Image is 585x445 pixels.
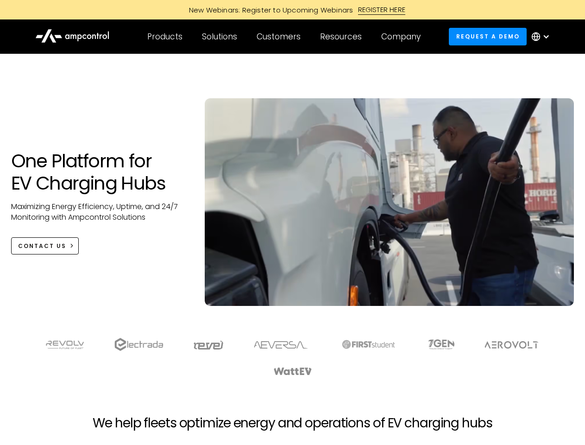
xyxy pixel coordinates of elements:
[18,242,66,250] div: CONTACT US
[202,32,237,42] div: Solutions
[84,5,501,15] a: New Webinars: Register to Upcoming WebinarsREGISTER HERE
[11,150,187,194] h1: One Platform for EV Charging Hubs
[449,28,527,45] a: Request a demo
[180,5,358,15] div: New Webinars: Register to Upcoming Webinars
[484,341,539,349] img: Aerovolt Logo
[273,368,312,375] img: WattEV logo
[11,237,79,254] a: CONTACT US
[11,202,187,222] p: Maximizing Energy Efficiency, Uptime, and 24/7 Monitoring with Ampcontrol Solutions
[147,32,182,42] div: Products
[381,32,421,42] div: Company
[358,5,406,15] div: REGISTER HERE
[320,32,362,42] div: Resources
[114,338,163,351] img: electrada logo
[257,32,301,42] div: Customers
[93,415,492,431] h2: We help fleets optimize energy and operations of EV charging hubs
